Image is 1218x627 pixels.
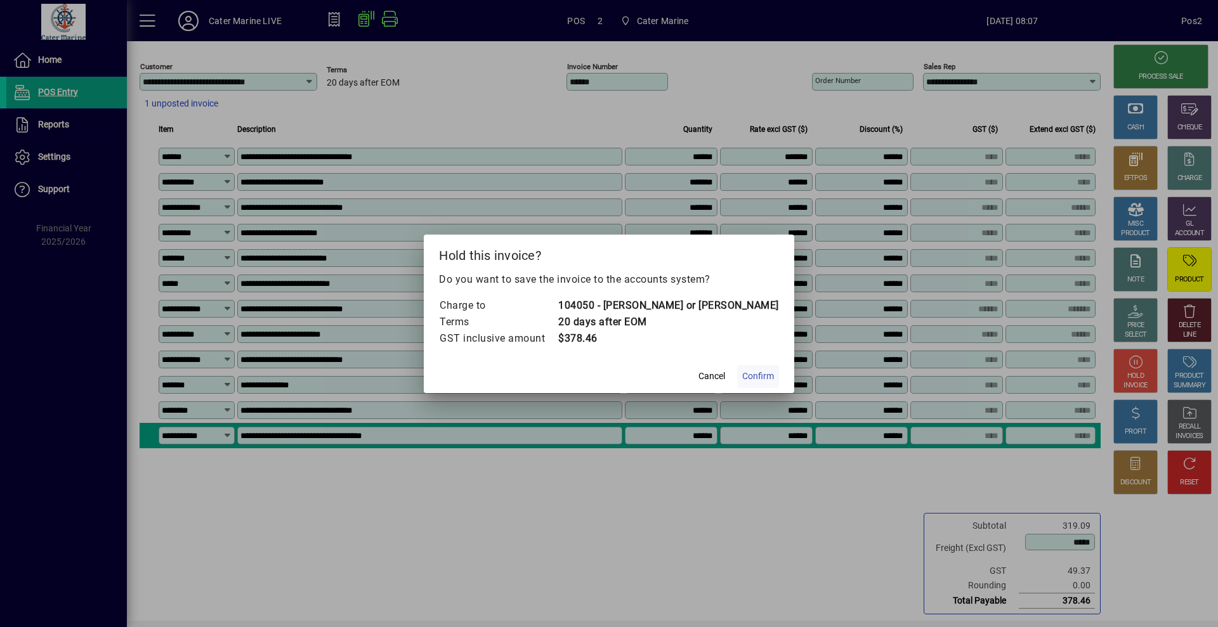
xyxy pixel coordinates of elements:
p: Do you want to save the invoice to the accounts system? [439,272,779,287]
h2: Hold this invoice? [424,235,794,271]
td: GST inclusive amount [439,330,558,347]
td: 20 days after EOM [558,314,779,330]
button: Cancel [691,365,732,388]
td: Terms [439,314,558,330]
button: Confirm [737,365,779,388]
td: Charge to [439,297,558,314]
td: 104050 - [PERSON_NAME] or [PERSON_NAME] [558,297,779,314]
td: $378.46 [558,330,779,347]
span: Cancel [698,370,725,383]
span: Confirm [742,370,774,383]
